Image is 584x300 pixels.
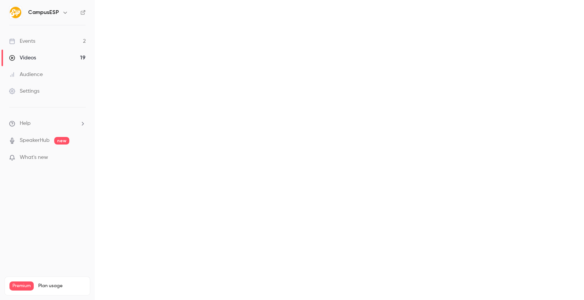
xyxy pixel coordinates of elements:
h6: CampusESP [28,9,59,16]
div: Events [9,37,35,45]
span: new [54,137,69,145]
div: Settings [9,87,39,95]
span: Plan usage [38,283,85,289]
span: What's new [20,154,48,162]
a: SpeakerHub [20,137,50,145]
span: Help [20,120,31,127]
span: Premium [9,281,34,291]
iframe: Noticeable Trigger [77,154,86,161]
li: help-dropdown-opener [9,120,86,127]
div: Videos [9,54,36,62]
div: Audience [9,71,43,78]
img: CampusESP [9,6,22,19]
